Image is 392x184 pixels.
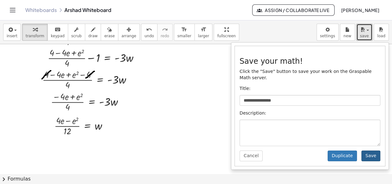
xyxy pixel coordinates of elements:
i: undo [146,26,152,33]
span: scrub [71,34,82,38]
button: save [356,24,372,41]
button: [PERSON_NAME] [336,4,384,16]
span: redo [161,34,169,38]
button: draw [85,24,101,41]
button: Cancel [240,151,263,161]
span: larger [198,34,209,38]
button: Duplicate [328,151,357,161]
button: Save [361,151,380,161]
button: arrange [118,24,140,41]
button: scrub [68,24,85,41]
span: transform [26,34,44,38]
button: format_sizesmaller [174,24,195,41]
p: Title: [240,86,380,92]
span: settings [320,34,335,38]
button: Assign / Collaborate Live [252,4,335,16]
i: format_size [181,26,187,33]
p: Click the "Save" button to save your work on the Graspable Math server. [240,68,380,81]
span: save [360,34,369,38]
i: format_size [200,26,206,33]
span: arrange [122,34,136,38]
span: insert [7,34,17,38]
span: load [377,34,385,38]
button: redoredo [157,24,173,41]
button: fullscreen [214,24,239,41]
button: settings [317,24,339,41]
span: draw [88,34,98,38]
button: new [340,24,355,41]
span: Assign / Collaborate Live [258,7,329,13]
button: keyboardkeypad [47,24,68,41]
span: fullscreen [217,34,235,38]
h3: Save your math! [240,57,380,65]
button: transform [22,24,48,41]
button: insert [3,24,21,41]
p: Description: [240,110,380,116]
button: erase [101,24,118,41]
button: load [374,24,389,41]
button: format_sizelarger [194,24,212,41]
span: smaller [177,34,191,38]
i: redo [162,26,168,33]
span: [PERSON_NAME] [341,7,379,13]
span: keypad [51,34,65,38]
span: erase [104,34,115,38]
a: Whiteboards [25,7,57,13]
i: keyboard [55,26,61,33]
span: new [343,34,351,38]
button: undoundo [141,24,157,41]
span: undo [145,34,154,38]
button: Toggle navigation [8,5,18,15]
